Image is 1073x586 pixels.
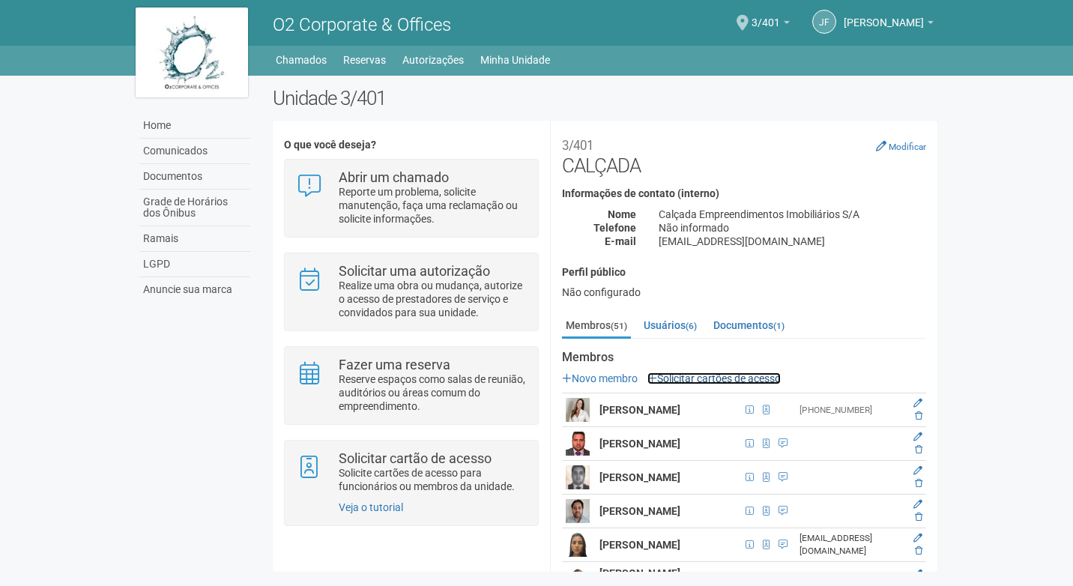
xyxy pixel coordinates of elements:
[139,164,250,190] a: Documentos
[339,450,492,466] strong: Solicitar cartão de acesso
[773,321,785,331] small: (1)
[599,539,680,551] strong: [PERSON_NAME]
[915,478,922,489] a: Excluir membro
[296,358,526,413] a: Fazer uma reserva Reserve espaços como salas de reunião, auditórios ou áreas comum do empreendime...
[139,190,250,226] a: Grade de Horários dos Ônibus
[339,466,527,493] p: Solicite cartões de acesso para funcionários ou membros da unidade.
[915,411,922,421] a: Excluir membro
[284,139,538,151] h4: O que você deseja?
[913,499,922,510] a: Editar membro
[915,512,922,522] a: Excluir membro
[876,140,926,152] a: Modificar
[913,465,922,476] a: Editar membro
[296,452,526,493] a: Solicitar cartão de acesso Solicite cartões de acesso para funcionários ou membros da unidade.
[640,314,701,336] a: Usuários(6)
[599,404,680,416] strong: [PERSON_NAME]
[139,252,250,277] a: LGPD
[139,139,250,164] a: Comunicados
[139,113,250,139] a: Home
[343,49,386,70] a: Reservas
[752,19,790,31] a: 3/401
[605,235,636,247] strong: E-mail
[296,265,526,319] a: Solicitar uma autorização Realize uma obra ou mudança, autorize o acesso de prestadores de serviç...
[273,14,451,35] span: O2 Corporate & Offices
[480,49,550,70] a: Minha Unidade
[276,49,327,70] a: Chamados
[273,87,937,109] h2: Unidade 3/401
[913,398,922,408] a: Editar membro
[562,132,926,177] h2: CALÇADA
[913,533,922,543] a: Editar membro
[608,208,636,220] strong: Nome
[562,314,631,339] a: Membros(51)
[339,169,449,185] strong: Abrir um chamado
[339,372,527,413] p: Reserve espaços como salas de reunião, auditórios ou áreas comum do empreendimento.
[339,263,490,279] strong: Solicitar uma autorização
[562,351,926,364] strong: Membros
[844,2,924,28] span: Jaidete Freitas
[710,314,788,336] a: Documentos(1)
[599,438,680,450] strong: [PERSON_NAME]
[593,222,636,234] strong: Telefone
[339,279,527,319] p: Realize uma obra ou mudança, autorize o acesso de prestadores de serviço e convidados para sua un...
[562,286,926,299] div: Não configurado
[296,171,526,226] a: Abrir um chamado Reporte um problema, solicite manutenção, faça uma reclamação ou solicite inform...
[566,398,590,422] img: user.png
[647,372,781,384] a: Solicitar cartões de acesso
[647,221,937,235] div: Não informado
[562,267,926,278] h4: Perfil público
[915,444,922,455] a: Excluir membro
[339,357,450,372] strong: Fazer uma reserva
[647,235,937,248] div: [EMAIL_ADDRESS][DOMAIN_NAME]
[562,138,593,153] small: 3/401
[647,208,937,221] div: Calçada Empreendimentos Imobiliários S/A
[599,505,680,517] strong: [PERSON_NAME]
[402,49,464,70] a: Autorizações
[139,226,250,252] a: Ramais
[752,2,780,28] span: 3/401
[844,19,934,31] a: [PERSON_NAME]
[566,432,590,456] img: user.png
[889,142,926,152] small: Modificar
[566,499,590,523] img: user.png
[339,501,403,513] a: Veja o tutorial
[686,321,697,331] small: (6)
[915,546,922,556] a: Excluir membro
[913,432,922,442] a: Editar membro
[566,533,590,557] img: user.png
[139,277,250,302] a: Anuncie sua marca
[339,185,527,226] p: Reporte um problema, solicite manutenção, faça uma reclamação ou solicite informações.
[800,404,901,417] div: [PHONE_NUMBER]
[566,465,590,489] img: user.png
[136,7,248,97] img: logo.jpg
[611,321,627,331] small: (51)
[800,532,901,558] div: [EMAIL_ADDRESS][DOMAIN_NAME]
[599,471,680,483] strong: [PERSON_NAME]
[562,372,638,384] a: Novo membro
[562,188,926,199] h4: Informações de contato (interno)
[913,569,922,579] a: Editar membro
[812,10,836,34] a: JF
